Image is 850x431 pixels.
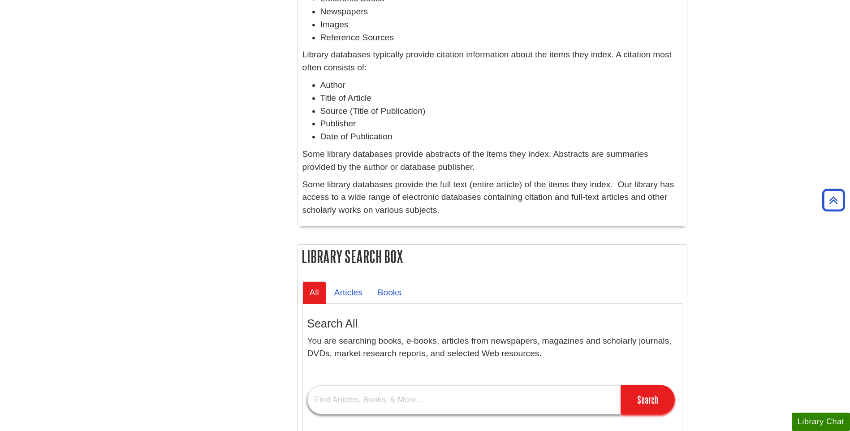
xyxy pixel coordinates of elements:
li: Publisher [320,117,682,130]
h3: Search All [307,317,677,330]
li: Reference Sources [320,31,682,44]
li: Title of Article [320,92,682,105]
input: Find Articles, Books, & More... [307,385,621,414]
a: Books [371,281,409,303]
li: Newspapers [320,5,682,18]
p: Some library databases provide abstracts of the items they index. Abstracts are summaries provide... [302,148,682,174]
input: Search [621,385,675,414]
a: Articles [327,281,370,303]
a: All [302,281,326,303]
a: Back to Top [819,194,848,206]
li: Author [320,79,682,92]
button: Library Chat [792,413,850,431]
li: Date of Publication [320,130,682,143]
p: Some library databases provide the full text (entire article) of the items they index. Our librar... [302,178,682,217]
p: You are searching books, e-books, articles from newspapers, magazines and scholarly journals, DVD... [307,335,677,361]
li: Source (Title of Publication) [320,105,682,118]
li: Images [320,18,682,31]
p: Library databases typically provide citation information about the items they index. A citation m... [302,48,682,74]
h2: Library Search Box [298,245,687,268]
